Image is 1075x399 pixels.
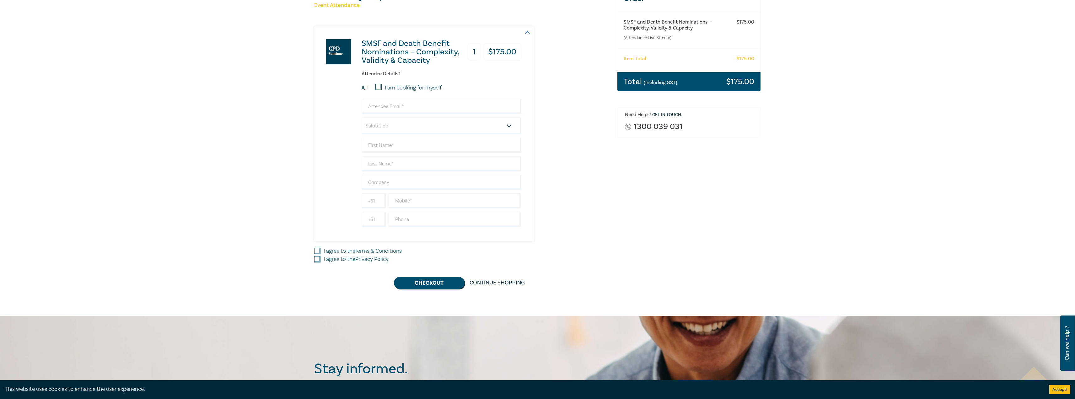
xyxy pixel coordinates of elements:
[362,99,521,114] input: Attendee Email*
[324,247,402,255] label: I agree to the
[5,385,1040,393] div: This website uses cookies to enhance the user experience.
[385,84,443,92] label: I am booking for myself.
[468,43,481,61] h3: 1
[362,193,386,208] input: +61
[362,156,521,171] input: Last Name*
[634,122,683,131] a: 1300 039 031
[644,79,677,86] small: (Including GST)
[362,212,386,227] input: +61
[624,56,646,62] h6: Item Total
[362,138,521,153] input: First Name*
[1049,385,1070,394] button: Accept cookies
[624,19,729,31] h6: SMSF and Death Benefit Nominations – Complexity, Validity & Capacity
[465,277,530,289] a: Continue Shopping
[389,193,521,208] input: Mobile*
[367,86,368,90] small: 1
[737,19,754,25] h6: $ 175.00
[389,212,521,227] input: Phone
[355,247,402,255] a: Terms & Conditions
[314,2,610,9] h5: Event Attendance
[737,56,754,62] h6: $ 175.00
[355,256,389,263] a: Privacy Policy
[324,255,389,263] label: I agree to the
[624,78,677,86] h3: Total
[483,43,521,61] h3: $ 175.00
[326,39,351,64] img: SMSF and Death Benefit Nominations – Complexity, Validity & Capacity
[625,112,756,118] h6: Need Help ? .
[1064,319,1070,367] span: Can we help ?
[362,39,465,65] h3: SMSF and Death Benefit Nominations – Complexity, Validity & Capacity
[362,175,521,190] input: Company
[726,78,754,86] h3: $ 175.00
[394,277,465,289] button: Checkout
[624,35,729,41] small: (Attendance: Live Stream )
[362,71,521,77] h6: Attendee Details 1
[314,361,462,377] h2: Stay informed.
[652,112,681,118] a: Get in touch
